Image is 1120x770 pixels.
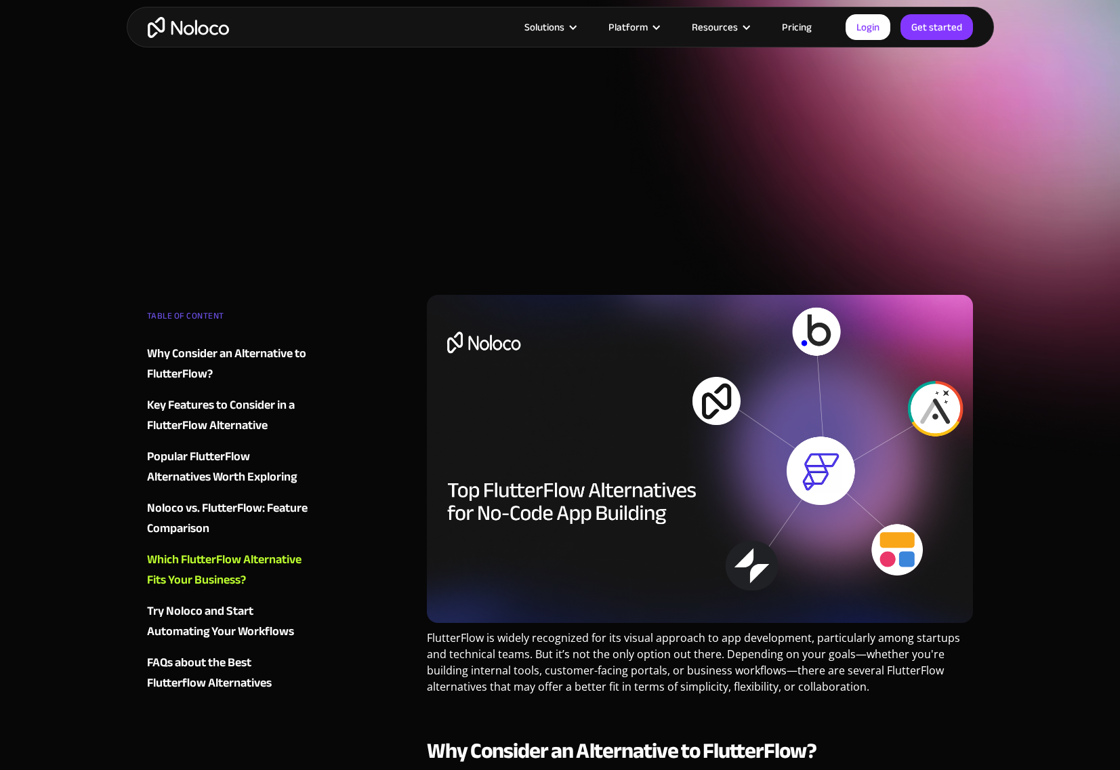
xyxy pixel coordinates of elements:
[692,18,738,36] div: Resources
[608,18,648,36] div: Platform
[592,18,675,36] div: Platform
[148,17,229,38] a: home
[675,18,765,36] div: Resources
[147,306,311,333] div: TABLE OF CONTENT
[147,447,311,487] a: Popular FlutterFlow Alternatives Worth Exploring
[427,630,974,705] p: FlutterFlow is widely recognized for its visual approach to app development, particularly among s...
[507,18,592,36] div: Solutions
[147,344,311,384] a: Why Consider an Alternative to FlutterFlow?
[147,653,311,693] a: FAQs about the Best Flutterflow Alternatives
[147,395,311,436] a: Key Features to Consider in a FlutterFlow Alternative
[147,601,311,642] a: Try Noloco and Start Automating Your Workflows
[524,18,564,36] div: Solutions
[846,14,890,40] a: Login
[765,18,829,36] a: Pricing
[900,14,973,40] a: Get started
[147,498,311,539] a: Noloco vs. FlutterFlow: Feature Comparison
[147,550,311,590] a: Which FlutterFlow Alternative Fits Your Business?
